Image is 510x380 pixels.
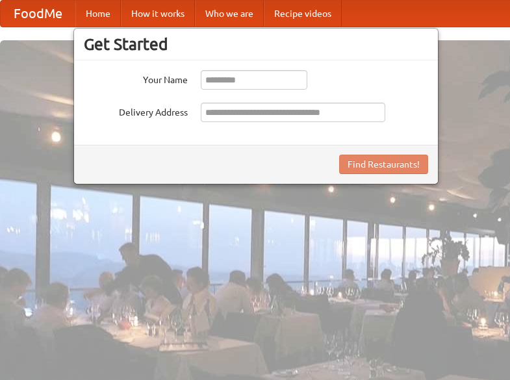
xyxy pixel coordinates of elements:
[264,1,342,27] a: Recipe videos
[84,70,188,86] label: Your Name
[195,1,264,27] a: Who we are
[84,34,428,54] h3: Get Started
[339,155,428,174] button: Find Restaurants!
[1,1,75,27] a: FoodMe
[121,1,195,27] a: How it works
[75,1,121,27] a: Home
[84,103,188,119] label: Delivery Address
